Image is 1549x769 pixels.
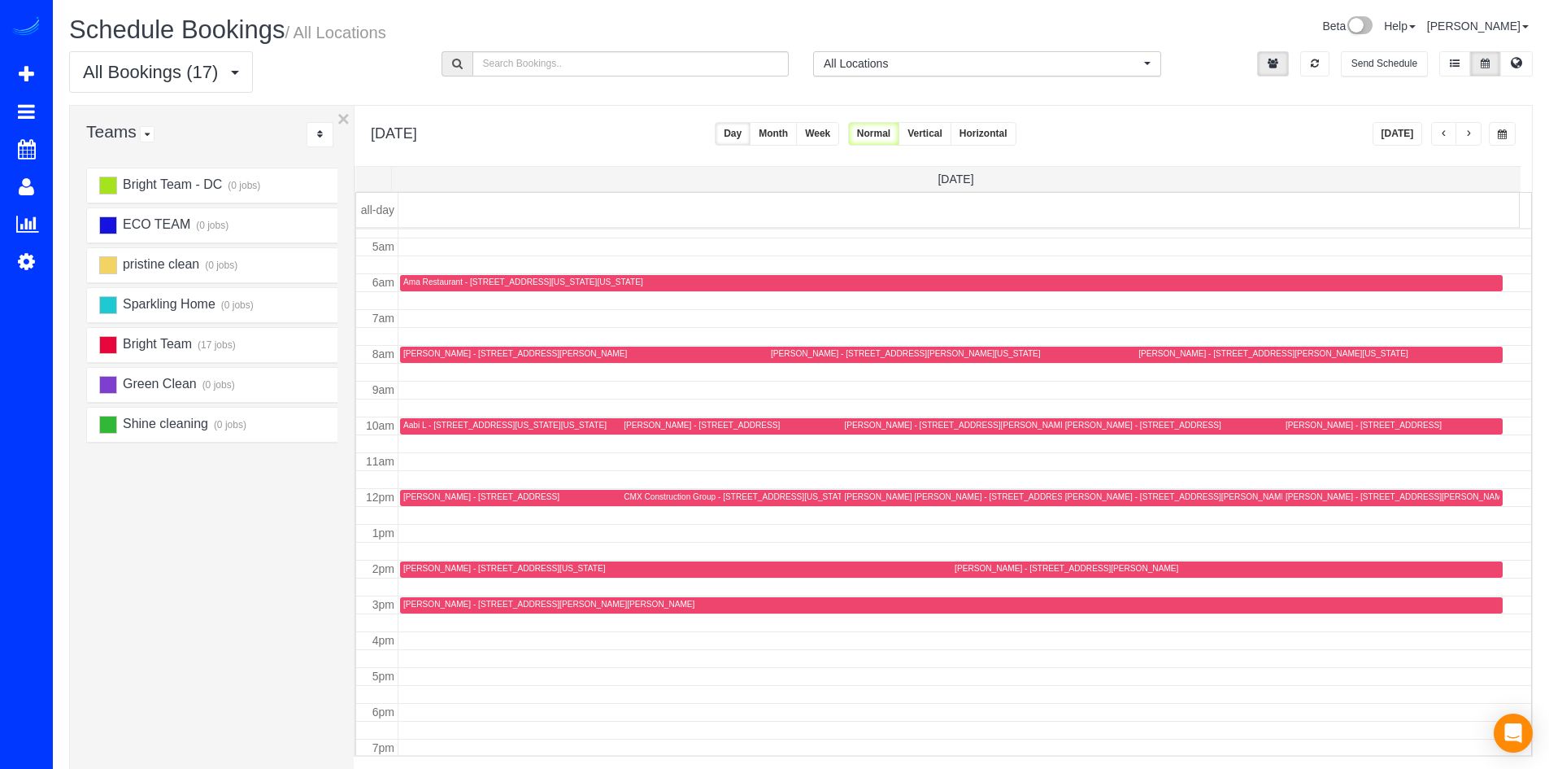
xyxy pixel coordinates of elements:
div: [PERSON_NAME] - [STREET_ADDRESS][PERSON_NAME] [1065,492,1289,502]
span: Schedule Bookings [69,15,285,44]
span: 7pm [372,741,394,754]
div: [PERSON_NAME] - [STREET_ADDRESS][PERSON_NAME][US_STATE] [844,420,1114,430]
span: 10am [366,419,394,432]
button: Send Schedule [1341,51,1428,76]
span: 4pm [372,634,394,647]
button: Vertical [899,122,951,146]
button: Day [715,122,751,146]
div: [PERSON_NAME] - [STREET_ADDRESS] [1286,420,1442,430]
button: All Bookings (17) [69,51,253,93]
span: Bright Team - DC [120,177,222,191]
div: [PERSON_NAME] - [STREET_ADDRESS][PERSON_NAME][PERSON_NAME] [403,599,694,610]
button: × [337,108,350,129]
button: Month [750,122,797,146]
div: [PERSON_NAME] - [STREET_ADDRESS] [403,492,559,502]
img: Automaid Logo [10,16,42,39]
div: Open Intercom Messenger [1494,714,1533,753]
span: 6am [372,276,394,289]
button: Normal [848,122,899,146]
span: 9am [372,383,394,396]
div: Ama Restaurant - [STREET_ADDRESS][US_STATE][US_STATE] [403,277,643,287]
span: Green Clean [120,377,196,391]
img: New interface [1346,16,1373,37]
small: (17 jobs) [195,339,235,351]
div: ... [307,122,333,147]
span: all-day [361,203,394,216]
span: 5am [372,240,394,253]
span: 1pm [372,527,394,540]
button: [DATE] [1373,122,1423,146]
h2: [DATE] [371,122,417,142]
span: [DATE] [938,173,973,186]
small: (0 jobs) [203,260,238,271]
div: [PERSON_NAME] - [STREET_ADDRESS] [1065,420,1221,430]
span: Shine cleaning [120,417,207,430]
div: [PERSON_NAME] - [STREET_ADDRESS][PERSON_NAME] [955,563,1178,574]
span: 12pm [366,491,394,504]
span: Sparkling Home [120,297,215,311]
span: 2pm [372,562,394,575]
a: [PERSON_NAME] [1427,20,1529,33]
i: Sort Teams [317,129,323,139]
div: Aabi L - [STREET_ADDRESS][US_STATE][US_STATE] [403,420,607,430]
div: [PERSON_NAME] [PERSON_NAME] - [STREET_ADDRESS] [844,492,1070,502]
span: 3pm [372,598,394,611]
button: Week [796,122,839,146]
span: pristine clean [120,257,199,271]
div: CMX Construction Group - [STREET_ADDRESS][US_STATE] [624,492,850,502]
small: (0 jobs) [226,180,261,191]
small: (0 jobs) [211,419,246,430]
small: / All Locations [285,24,385,42]
div: [PERSON_NAME] - [STREET_ADDRESS][PERSON_NAME] [1286,492,1509,502]
span: Bright Team [120,337,192,351]
input: Search Bookings.. [472,51,790,76]
span: Teams [86,122,137,141]
div: [PERSON_NAME] - [STREET_ADDRESS][PERSON_NAME] [403,348,627,359]
div: [PERSON_NAME] - [STREET_ADDRESS] [624,420,780,430]
span: ECO TEAM [120,217,190,231]
a: Help [1384,20,1416,33]
span: 5pm [372,670,394,683]
small: (0 jobs) [200,379,235,391]
span: All Locations [824,55,1140,72]
span: All Bookings (17) [83,62,226,82]
small: (0 jobs) [194,220,229,231]
div: [PERSON_NAME] - [STREET_ADDRESS][PERSON_NAME][US_STATE] [771,348,1041,359]
span: 8am [372,347,394,360]
span: 11am [366,455,394,468]
button: Horizontal [951,122,1016,146]
div: [PERSON_NAME] - [STREET_ADDRESS][US_STATE] [403,563,605,574]
div: [PERSON_NAME] - [STREET_ADDRESS][PERSON_NAME][US_STATE] [1138,348,1408,359]
span: 7am [372,312,394,325]
button: All Locations [813,51,1161,76]
small: (0 jobs) [219,299,254,311]
span: 6pm [372,706,394,719]
a: Beta [1322,20,1373,33]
